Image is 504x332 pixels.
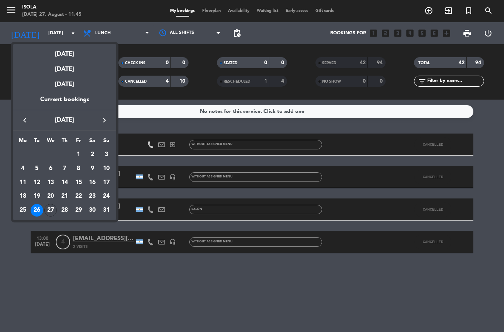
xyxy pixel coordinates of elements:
[16,136,30,148] th: Monday
[13,95,116,110] div: Current bookings
[17,190,29,203] div: 18
[13,59,116,74] div: [DATE]
[44,136,58,148] th: Wednesday
[72,203,86,217] td: August 29, 2025
[16,148,72,162] td: AUG
[31,176,43,189] div: 12
[100,204,113,217] div: 31
[72,162,85,175] div: 8
[58,162,72,176] td: August 7, 2025
[30,136,44,148] th: Tuesday
[58,176,71,189] div: 14
[72,136,86,148] th: Friday
[16,189,30,203] td: August 18, 2025
[16,162,30,176] td: August 4, 2025
[99,148,113,162] td: August 3, 2025
[99,203,113,217] td: August 31, 2025
[100,190,113,203] div: 24
[58,162,71,175] div: 7
[99,189,113,203] td: August 24, 2025
[86,136,100,148] th: Saturday
[20,116,29,125] i: keyboard_arrow_left
[30,176,44,190] td: August 12, 2025
[99,136,113,148] th: Sunday
[44,203,58,217] td: August 27, 2025
[86,176,100,190] td: August 16, 2025
[16,176,30,190] td: August 11, 2025
[86,203,100,217] td: August 30, 2025
[17,176,29,189] div: 11
[72,190,85,203] div: 22
[99,162,113,176] td: August 10, 2025
[86,162,100,176] td: August 9, 2025
[86,204,99,217] div: 30
[16,203,30,217] td: August 25, 2025
[58,136,72,148] th: Thursday
[31,162,43,175] div: 5
[44,176,57,189] div: 13
[72,148,86,162] td: August 1, 2025
[86,190,99,203] div: 23
[86,189,100,203] td: August 23, 2025
[100,148,113,161] div: 3
[72,176,85,189] div: 15
[72,176,86,190] td: August 15, 2025
[100,116,109,125] i: keyboard_arrow_right
[86,148,99,161] div: 2
[31,204,43,217] div: 26
[100,176,113,189] div: 17
[13,74,116,95] div: [DATE]
[31,115,98,125] span: [DATE]
[58,176,72,190] td: August 14, 2025
[30,203,44,217] td: August 26, 2025
[30,189,44,203] td: August 19, 2025
[17,162,29,175] div: 4
[58,203,72,217] td: August 28, 2025
[44,162,57,175] div: 6
[44,162,58,176] td: August 6, 2025
[13,44,116,59] div: [DATE]
[72,162,86,176] td: August 8, 2025
[86,148,100,162] td: August 2, 2025
[98,115,111,125] button: keyboard_arrow_right
[58,189,72,203] td: August 21, 2025
[44,190,57,203] div: 20
[99,176,113,190] td: August 17, 2025
[72,204,85,217] div: 29
[44,176,58,190] td: August 13, 2025
[72,189,86,203] td: August 22, 2025
[86,162,99,175] div: 9
[86,176,99,189] div: 16
[17,204,29,217] div: 25
[18,115,31,125] button: keyboard_arrow_left
[31,190,43,203] div: 19
[72,148,85,161] div: 1
[30,162,44,176] td: August 5, 2025
[58,190,71,203] div: 21
[44,189,58,203] td: August 20, 2025
[44,204,57,217] div: 27
[58,204,71,217] div: 28
[100,162,113,175] div: 10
